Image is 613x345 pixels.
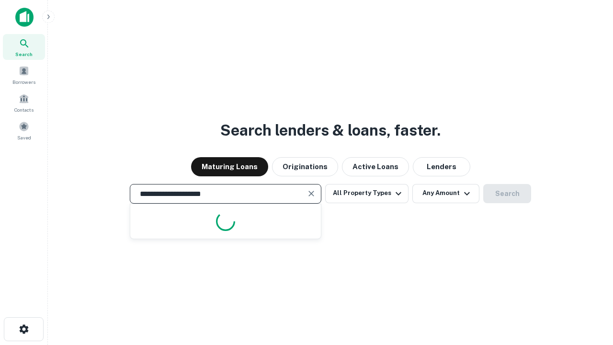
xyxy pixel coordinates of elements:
[325,184,409,203] button: All Property Types
[12,78,35,86] span: Borrowers
[342,157,409,176] button: Active Loans
[413,157,470,176] button: Lenders
[191,157,268,176] button: Maturing Loans
[3,62,45,88] a: Borrowers
[15,8,34,27] img: capitalize-icon.png
[3,34,45,60] a: Search
[220,119,441,142] h3: Search lenders & loans, faster.
[272,157,338,176] button: Originations
[15,50,33,58] span: Search
[305,187,318,200] button: Clear
[14,106,34,114] span: Contacts
[412,184,479,203] button: Any Amount
[17,134,31,141] span: Saved
[565,268,613,314] iframe: Chat Widget
[3,90,45,115] a: Contacts
[3,117,45,143] a: Saved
